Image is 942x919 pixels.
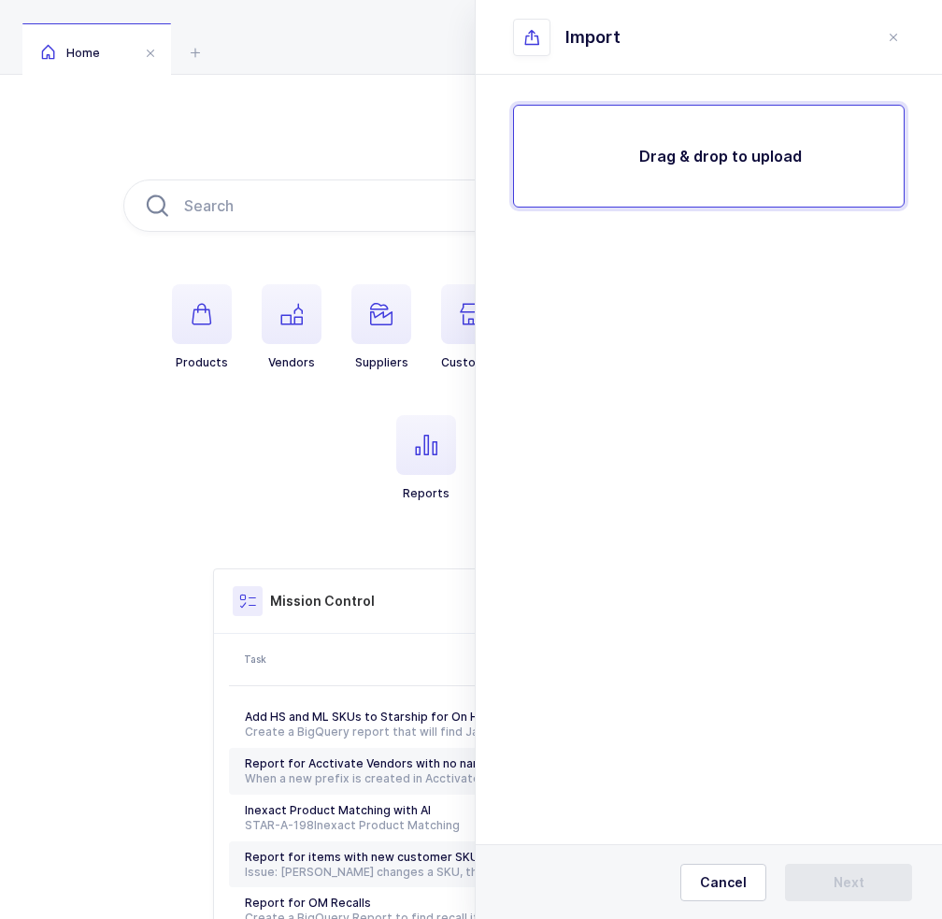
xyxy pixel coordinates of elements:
button: Next [785,864,912,901]
span: Import [565,26,621,49]
span: Report for Acctivate Vendors with no name [245,756,491,770]
a: STAR-A-198 [245,818,314,832]
h3: Mission Control [270,592,375,610]
button: close drawer [882,26,905,49]
span: Cancel [700,873,747,892]
span: Inexact Product Matching with AI [245,803,431,817]
h2: Drag & drop to upload [639,145,802,167]
button: Customers [441,284,505,370]
span: Report for items with new customer SKU [245,850,478,864]
span: Home [41,46,100,60]
button: Suppliers [351,284,411,370]
div: Create a BigQuery report that will find Janus and Mission products that do not have a HS or ML SK... [245,725,621,740]
span: Add HS and ML SKUs to Starship for On Hand offers [245,710,539,724]
div: Issue: [PERSON_NAME] changes a SKU, the new SKU does not get matched to the Janus product as it's... [245,865,621,880]
button: Vendors [262,284,321,370]
div: Task [244,652,623,667]
div: When a new prefix is created in Acctivate, the prefix needs to be merged with an existing vendor ... [245,771,621,786]
span: Next [834,873,864,892]
span: Report for OM Recalls [245,896,371,910]
div: Inexact Product Matching [245,818,621,833]
input: Search [123,179,819,232]
button: Reports [396,415,456,501]
button: Products [172,284,232,370]
button: Cancel [680,864,766,901]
